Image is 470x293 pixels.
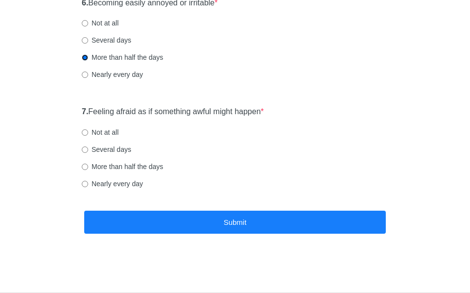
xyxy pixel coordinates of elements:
label: Not at all [82,18,118,28]
label: Not at all [82,127,118,137]
input: Nearly every day [82,181,88,187]
input: More than half the days [82,54,88,61]
input: Not at all [82,129,88,136]
strong: 7. [82,107,88,116]
label: More than half the days [82,162,163,171]
label: Feeling afraid as if something awful might happen [82,106,264,118]
input: Nearly every day [82,72,88,78]
label: Several days [82,35,131,45]
input: Several days [82,37,88,44]
input: Several days [82,146,88,153]
label: Several days [82,145,131,154]
label: Nearly every day [82,179,143,189]
label: Nearly every day [82,70,143,79]
input: Not at all [82,20,88,26]
button: Submit [84,211,386,234]
label: More than half the days [82,52,163,62]
input: More than half the days [82,164,88,170]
